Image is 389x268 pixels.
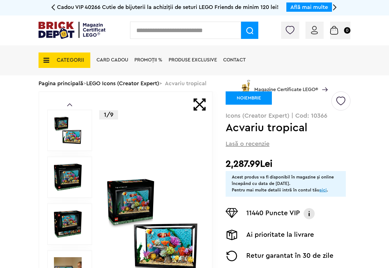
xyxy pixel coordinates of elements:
[318,79,328,84] a: Magazine Certificate LEGO®
[54,210,82,238] img: Acvariu tropical LEGO 10366
[344,27,350,34] small: 0
[223,57,246,62] a: Contact
[57,57,84,63] span: CATEGORII
[67,103,72,106] a: Prev
[169,57,217,62] a: Produse exclusive
[246,251,334,261] p: Retur garantat în 30 de zile
[226,140,269,148] span: Lasă o recenzie
[246,208,300,219] p: 11440 Puncte VIP
[226,251,238,261] img: Returnare
[254,78,318,93] span: Magazine Certificate LEGO®
[226,158,350,170] h2: 2,287.99Lei
[54,163,82,191] img: Acvariu tropical
[226,122,330,133] h1: Acvariu tropical
[54,116,82,144] img: Acvariu tropical
[226,230,238,240] img: Livrare
[57,4,279,10] span: Cadou VIP 40266 Cutie de bijuterii la achiziții de seturi LEGO Friends de minim 120 lei!
[246,230,314,240] p: Ai prioritate la livrare
[226,91,272,105] div: NOIEMBRIE
[96,57,128,62] a: Card Cadou
[226,208,238,218] img: Puncte VIP
[134,57,162,62] a: PROMOȚII %
[319,188,327,192] a: aici
[290,4,328,10] a: Află mai multe
[232,174,340,194] div: Acest produs va fi disponibil în magazine și online începând cu data de [DATE]. Pentru mai multe ...
[303,208,315,219] img: Info VIP
[226,113,350,119] p: Icons (Creator Expert) | Cod: 10366
[99,110,118,119] p: 1/9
